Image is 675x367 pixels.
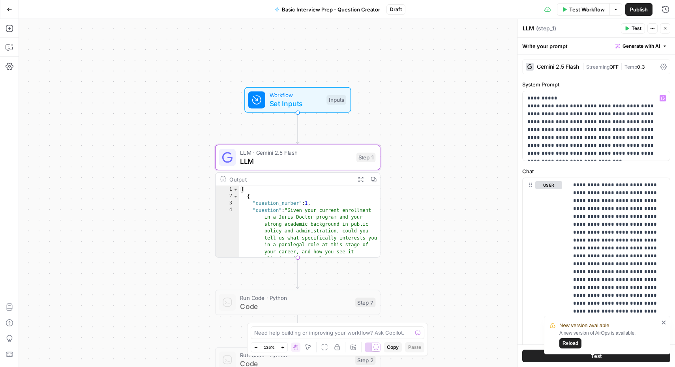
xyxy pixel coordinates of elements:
[632,25,641,32] span: Test
[621,23,645,34] button: Test
[523,24,534,32] textarea: LLM
[390,6,402,13] span: Draft
[625,3,652,16] button: Publish
[240,351,351,360] span: Run Code · Python
[215,290,381,315] div: Run Code · PythonCodeStep 7
[240,301,351,311] span: Code
[215,87,381,113] div: WorkflowSet InputsInputs
[661,319,667,326] button: close
[559,330,659,348] div: A new version of AirOps is available.
[559,322,609,330] span: New version available
[517,38,675,54] div: Write your prompt
[229,175,351,184] div: Output
[622,43,660,50] span: Generate with AI
[270,3,385,16] button: Basic Interview Prep - Question Creator
[562,340,578,347] span: Reload
[591,352,602,360] span: Test
[355,355,375,365] div: Step 2
[240,148,352,157] span: LLM · Gemini 2.5 Flash
[296,112,299,143] g: Edge from start to step_1
[582,62,586,70] span: |
[264,344,275,350] span: 135%
[355,298,375,307] div: Step 7
[405,342,424,352] button: Paste
[232,193,238,200] span: Toggle code folding, rows 2 through 6
[215,145,381,258] div: LLM · Gemini 2.5 FlashLLMStep 1Output[ { "question_number":1, "question":"Given your current enro...
[270,98,322,109] span: Set Inputs
[296,258,299,288] g: Edge from step_1 to step_7
[384,342,402,352] button: Copy
[240,156,352,167] span: LLM
[630,6,648,13] span: Publish
[569,6,605,13] span: Test Workflow
[624,64,637,70] span: Temp
[216,207,239,270] div: 4
[232,186,238,193] span: Toggle code folding, rows 1 through 12
[216,186,239,193] div: 1
[637,64,645,70] span: 0.3
[270,91,322,99] span: Workflow
[522,350,670,362] button: Test
[522,167,670,175] label: Chat
[612,41,670,51] button: Generate with AI
[408,344,421,351] span: Paste
[537,64,579,69] div: Gemini 2.5 Flash
[387,344,399,351] span: Copy
[535,181,562,189] button: user
[559,338,581,348] button: Reload
[282,6,380,13] span: Basic Interview Prep - Question Creator
[240,293,351,302] span: Run Code · Python
[216,193,239,200] div: 2
[536,24,556,32] span: ( step_1 )
[586,64,609,70] span: Streaming
[216,200,239,207] div: 3
[522,81,670,88] label: System Prompt
[356,153,376,162] div: Step 1
[619,62,624,70] span: |
[326,95,346,105] div: Inputs
[557,3,609,16] button: Test Workflow
[609,64,619,70] span: OFF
